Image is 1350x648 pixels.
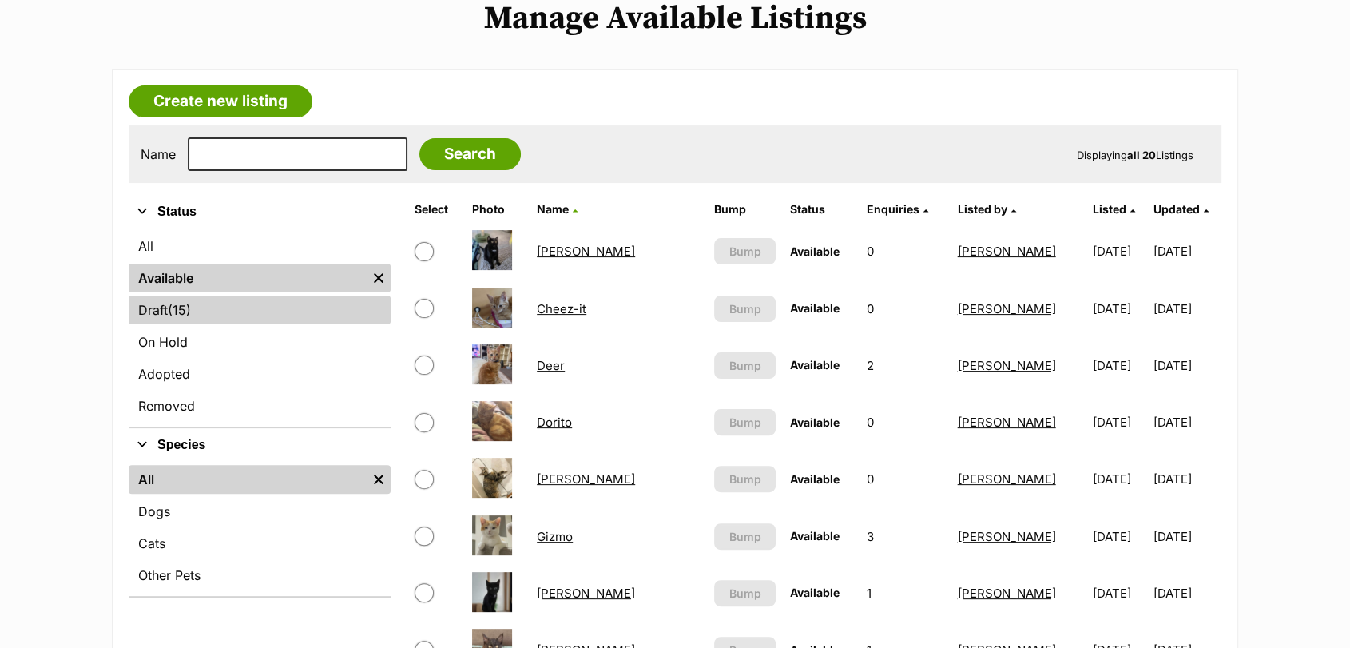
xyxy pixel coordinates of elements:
[1153,224,1220,279] td: [DATE]
[790,415,840,429] span: Available
[790,244,840,258] span: Available
[860,395,950,450] td: 0
[958,471,1056,487] a: [PERSON_NAME]
[129,296,391,324] a: Draft
[729,585,761,602] span: Bump
[129,264,367,292] a: Available
[1077,149,1193,161] span: Displaying Listings
[958,301,1056,316] a: [PERSON_NAME]
[860,224,950,279] td: 0
[860,338,950,393] td: 2
[1127,149,1156,161] strong: all 20
[860,566,950,621] td: 1
[1153,202,1209,216] a: Updated
[784,197,859,222] th: Status
[714,352,776,379] button: Bump
[729,243,761,260] span: Bump
[367,465,391,494] a: Remove filter
[790,301,840,315] span: Available
[714,238,776,264] button: Bump
[714,523,776,550] button: Bump
[1153,338,1220,393] td: [DATE]
[466,197,529,222] th: Photo
[129,232,391,260] a: All
[408,197,464,222] th: Select
[1086,338,1152,393] td: [DATE]
[129,360,391,388] a: Adopted
[729,300,761,317] span: Bump
[1153,281,1220,336] td: [DATE]
[867,202,919,216] span: translation missing: en.admin.listings.index.attributes.enquiries
[129,229,391,427] div: Status
[129,561,391,590] a: Other Pets
[860,509,950,564] td: 3
[1092,202,1126,216] span: Listed
[1153,509,1220,564] td: [DATE]
[790,586,840,599] span: Available
[958,202,1016,216] a: Listed by
[129,462,391,596] div: Species
[367,264,391,292] a: Remove filter
[537,358,565,373] a: Deer
[129,201,391,222] button: Status
[867,202,928,216] a: Enquiries
[129,328,391,356] a: On Hold
[790,358,840,372] span: Available
[1092,202,1134,216] a: Listed
[958,415,1056,430] a: [PERSON_NAME]
[958,202,1007,216] span: Listed by
[958,529,1056,544] a: [PERSON_NAME]
[1086,566,1152,621] td: [DATE]
[1086,451,1152,507] td: [DATE]
[1153,395,1220,450] td: [DATE]
[729,528,761,545] span: Bump
[129,435,391,455] button: Species
[790,529,840,543] span: Available
[537,471,635,487] a: [PERSON_NAME]
[790,472,840,486] span: Available
[141,147,176,161] label: Name
[1086,395,1152,450] td: [DATE]
[708,197,783,222] th: Bump
[537,202,578,216] a: Name
[1153,451,1220,507] td: [DATE]
[537,415,572,430] a: Dorito
[714,466,776,492] button: Bump
[729,357,761,374] span: Bump
[860,281,950,336] td: 0
[168,300,191,320] span: (15)
[129,465,367,494] a: All
[1153,202,1200,216] span: Updated
[714,409,776,435] button: Bump
[419,138,521,170] input: Search
[129,529,391,558] a: Cats
[1153,566,1220,621] td: [DATE]
[958,586,1056,601] a: [PERSON_NAME]
[129,392,391,420] a: Removed
[714,296,776,322] button: Bump
[729,414,761,431] span: Bump
[537,301,586,316] a: Cheez-it
[537,202,569,216] span: Name
[537,529,573,544] a: Gizmo
[1086,281,1152,336] td: [DATE]
[860,451,950,507] td: 0
[537,244,635,259] a: [PERSON_NAME]
[958,358,1056,373] a: [PERSON_NAME]
[1086,509,1152,564] td: [DATE]
[1086,224,1152,279] td: [DATE]
[537,586,635,601] a: [PERSON_NAME]
[729,471,761,487] span: Bump
[714,580,776,606] button: Bump
[129,497,391,526] a: Dogs
[129,85,312,117] a: Create new listing
[958,244,1056,259] a: [PERSON_NAME]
